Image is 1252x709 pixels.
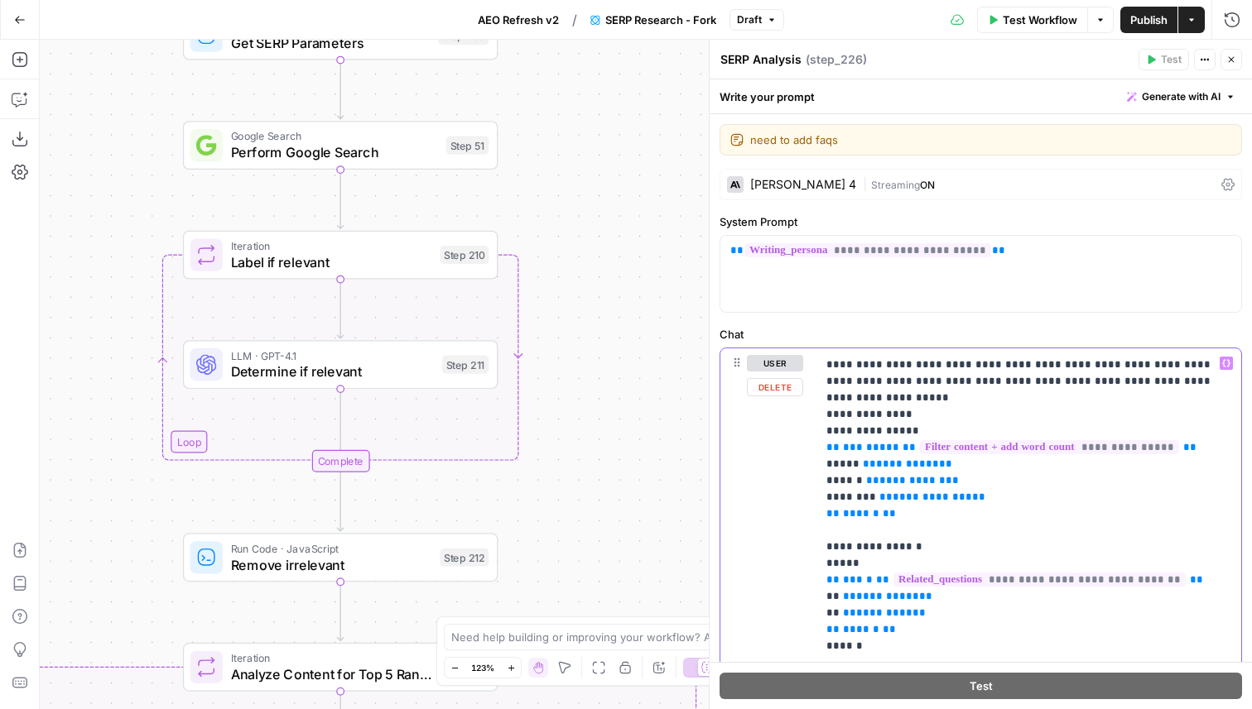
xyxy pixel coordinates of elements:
[183,643,498,692] div: IterationAnalyze Content for Top 5 Ranking PagesStep 89
[580,7,726,33] button: SERP Research - Fork
[720,213,1242,230] label: System Prompt
[720,51,802,68] textarea: SERP Analysis
[1120,7,1177,33] button: Publish
[1161,52,1182,67] span: Test
[231,362,434,382] span: Determine if relevant
[730,9,784,31] button: Draft
[1139,49,1189,70] button: Test
[442,356,489,374] div: Step 211
[231,128,438,145] span: Google Search
[231,554,432,575] span: Remove irrelevant
[231,32,430,53] span: Get SERP Parameters
[720,326,1242,343] label: Chat
[231,649,436,666] span: Iteration
[231,142,438,163] span: Perform Google Search
[1130,12,1168,28] span: Publish
[468,7,569,33] button: AEO Refresh v2
[183,450,498,472] div: Complete
[231,252,432,272] span: Label if relevant
[720,673,1242,699] button: Test
[806,51,867,68] span: ( step_226 )
[183,533,498,582] div: Run Code · JavaScriptRemove irrelevantStep 212
[478,12,559,28] span: AEO Refresh v2
[747,378,803,396] button: Delete
[977,7,1087,33] button: Test Workflow
[747,355,803,371] button: user
[438,26,489,45] div: Step 209
[471,661,494,674] span: 123%
[311,450,369,472] div: Complete
[183,340,498,389] div: LLM · GPT-4.1Determine if relevantStep 211
[337,60,343,119] g: Edge from step_209 to step_51
[337,280,343,338] g: Edge from step_210 to step_211
[572,10,577,30] span: /
[920,179,935,191] span: ON
[337,582,343,640] g: Edge from step_212 to step_89
[337,472,343,531] g: Edge from step_210-iteration-end to step_212
[1120,86,1242,108] button: Generate with AI
[710,79,1252,113] div: Write your prompt
[183,121,498,170] div: Google SearchPerform Google SearchStep 51
[231,540,432,557] span: Run Code · JavaScript
[1142,89,1221,104] span: Generate with AI
[970,678,993,694] span: Test
[183,231,498,280] div: LoopIterationLabel if relevantStep 210
[750,132,1231,148] textarea: need to add faqs
[605,12,716,28] span: SERP Research - Fork
[183,12,498,60] div: Get SERP ParametersStep 209
[737,12,762,27] span: Draft
[1003,12,1077,28] span: Test Workflow
[231,664,436,685] span: Analyze Content for Top 5 Ranking Pages
[446,137,489,155] div: Step 51
[871,179,920,191] span: Streaming
[440,549,489,567] div: Step 212
[863,175,871,192] span: |
[231,237,432,254] span: Iteration
[440,246,489,264] div: Step 210
[231,347,434,364] span: LLM · GPT-4.1
[337,170,343,228] g: Edge from step_51 to step_210
[750,179,856,190] div: [PERSON_NAME] 4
